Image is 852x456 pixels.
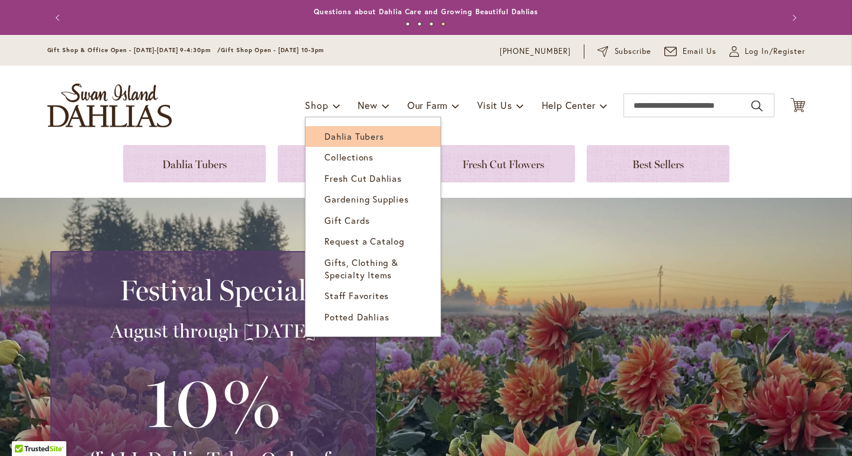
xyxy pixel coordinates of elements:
[66,319,361,343] h3: August through [DATE]
[47,46,221,54] span: Gift Shop & Office Open - [DATE]-[DATE] 9-4:30pm /
[306,210,441,231] a: Gift Cards
[324,235,404,247] span: Request a Catalog
[745,46,805,57] span: Log In/Register
[407,99,448,111] span: Our Farm
[729,46,805,57] a: Log In/Register
[683,46,716,57] span: Email Us
[406,22,410,26] button: 1 of 4
[324,193,409,205] span: Gardening Supplies
[500,46,571,57] a: [PHONE_NUMBER]
[597,46,651,57] a: Subscribe
[358,99,377,111] span: New
[477,99,512,111] span: Visit Us
[324,256,398,281] span: Gifts, Clothing & Specialty Items
[417,22,422,26] button: 2 of 4
[324,290,389,301] span: Staff Favorites
[66,355,361,447] h3: 10%
[305,99,328,111] span: Shop
[615,46,652,57] span: Subscribe
[782,6,805,30] button: Next
[429,22,433,26] button: 3 of 4
[324,172,402,184] span: Fresh Cut Dahlias
[324,311,389,323] span: Potted Dahlias
[221,46,324,54] span: Gift Shop Open - [DATE] 10-3pm
[47,6,71,30] button: Previous
[324,130,384,142] span: Dahlia Tubers
[542,99,596,111] span: Help Center
[664,46,716,57] a: Email Us
[314,7,538,16] a: Questions about Dahlia Care and Growing Beautiful Dahlias
[441,22,445,26] button: 4 of 4
[47,84,172,127] a: store logo
[66,274,361,307] h2: Festival Special
[324,151,374,163] span: Collections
